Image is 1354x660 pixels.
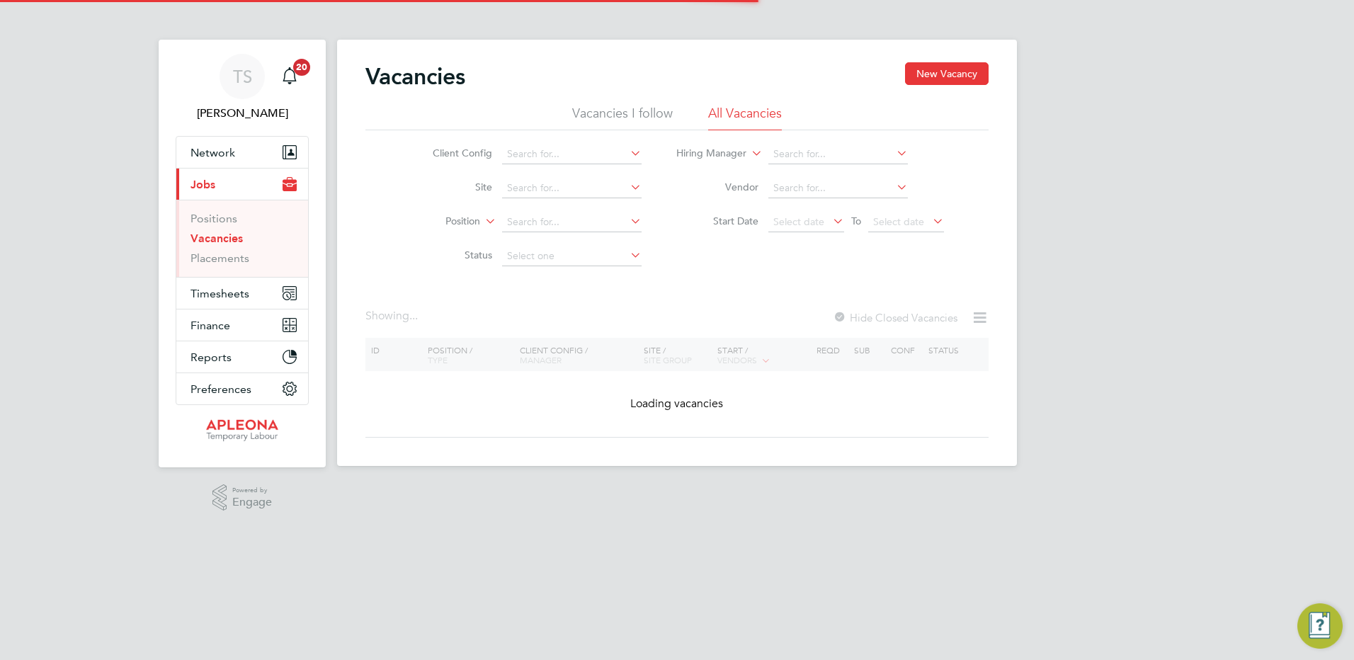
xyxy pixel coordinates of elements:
[768,178,908,198] input: Search for...
[275,54,304,99] a: 20
[176,419,309,442] a: Go to home page
[176,341,308,372] button: Reports
[176,54,309,122] a: TS[PERSON_NAME]
[708,105,782,130] li: All Vacancies
[190,146,235,159] span: Network
[176,105,309,122] span: Tracy Sellick
[176,309,308,341] button: Finance
[905,62,989,85] button: New Vacancy
[1297,603,1343,649] button: Engage Resource Center
[399,215,480,229] label: Position
[190,287,249,300] span: Timesheets
[677,181,758,193] label: Vendor
[665,147,746,161] label: Hiring Manager
[833,311,957,324] label: Hide Closed Vacancies
[232,496,272,508] span: Engage
[677,215,758,227] label: Start Date
[773,215,824,228] span: Select date
[411,181,492,193] label: Site
[176,169,308,200] button: Jobs
[212,484,273,511] a: Powered byEngage
[190,178,215,191] span: Jobs
[365,62,465,91] h2: Vacancies
[768,144,908,164] input: Search for...
[233,67,252,86] span: TS
[176,200,308,277] div: Jobs
[190,382,251,396] span: Preferences
[502,212,642,232] input: Search for...
[190,251,249,265] a: Placements
[365,309,421,324] div: Showing
[502,144,642,164] input: Search for...
[411,249,492,261] label: Status
[176,373,308,404] button: Preferences
[232,484,272,496] span: Powered by
[572,105,673,130] li: Vacancies I follow
[502,178,642,198] input: Search for...
[293,59,310,76] span: 20
[847,212,865,230] span: To
[190,351,232,364] span: Reports
[176,137,308,168] button: Network
[206,419,278,442] img: apleona-logo-retina.png
[502,246,642,266] input: Select one
[190,232,243,245] a: Vacancies
[411,147,492,159] label: Client Config
[409,309,418,323] span: ...
[190,319,230,332] span: Finance
[176,278,308,309] button: Timesheets
[873,215,924,228] span: Select date
[159,40,326,467] nav: Main navigation
[190,212,237,225] a: Positions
